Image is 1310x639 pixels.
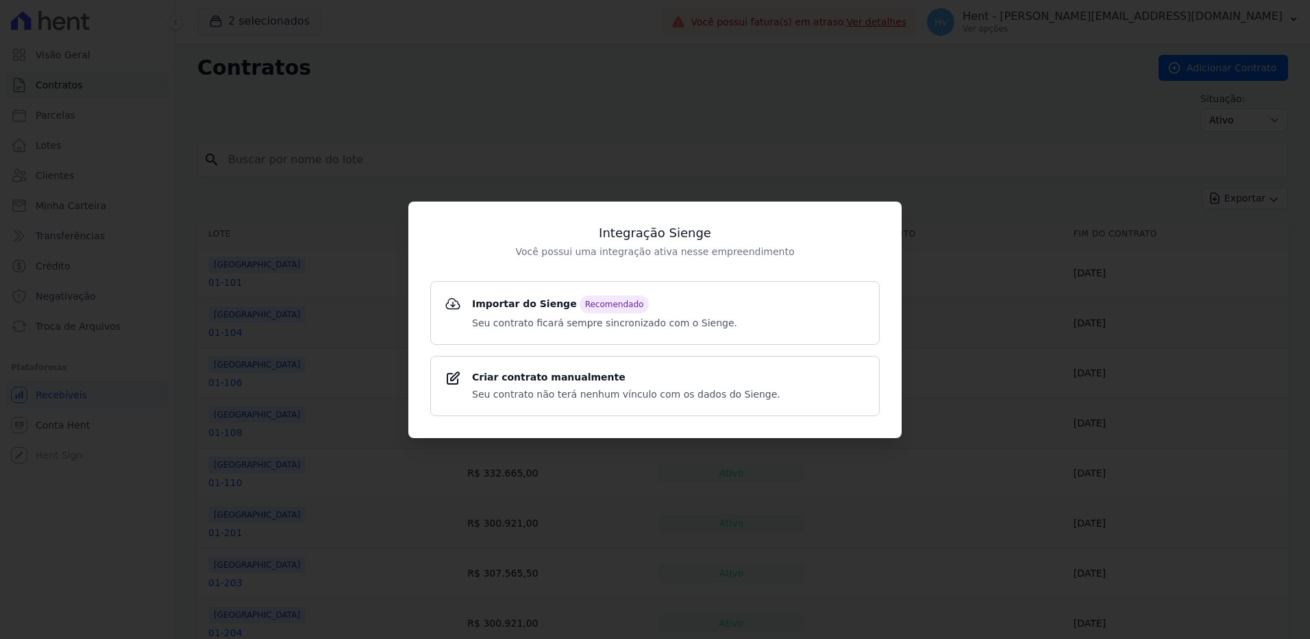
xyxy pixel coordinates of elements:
[472,316,737,330] p: Seu contrato ficará sempre sincronizado com o Sienge.
[430,245,880,259] p: Você possui uma integração ativa nesse empreendimento
[430,356,880,416] a: Criar contrato manualmente Seu contrato não terá nenhum vínculo com os dados do Sienge.
[430,281,880,345] a: Importar do SiengeRecomendado Seu contrato ficará sempre sincronizado com o Sienge.
[580,296,650,313] span: Recomendado
[472,296,737,313] strong: Importar do Sienge
[472,387,780,402] p: Seu contrato não terá nenhum vínculo com os dados do Sienge.
[430,224,880,242] h3: Integração Sienge
[472,370,780,385] strong: Criar contrato manualmente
